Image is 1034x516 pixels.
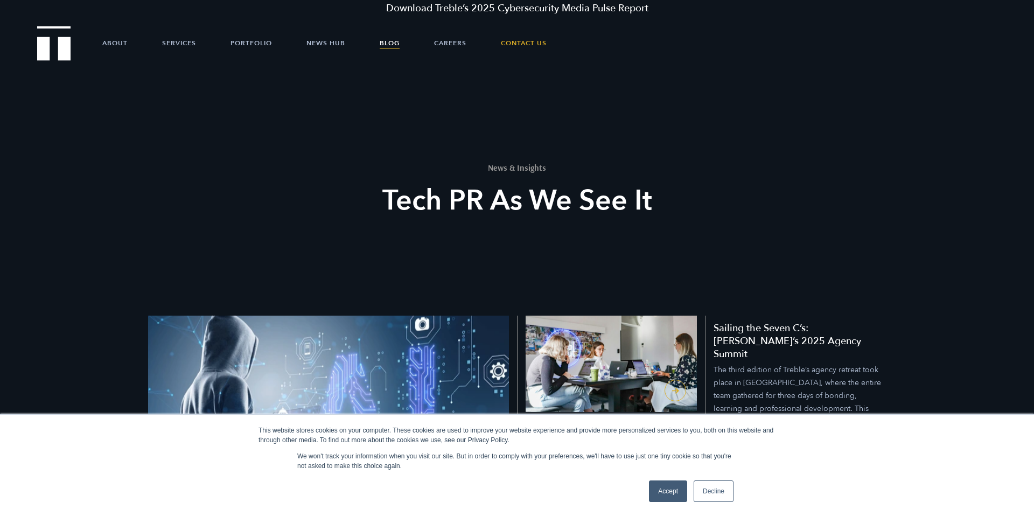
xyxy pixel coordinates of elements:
[714,364,886,467] p: The third edition of Treble’s agency retreat took place in [GEOGRAPHIC_DATA], where the entire te...
[694,480,733,502] a: Decline
[38,27,70,60] a: Treble Homepage
[714,322,886,478] a: Sailing the Seven C’s: Treble’s 2025 Agency Summit
[306,27,345,59] a: News Hub
[318,163,716,172] h1: News & Insights
[258,426,775,445] div: This website stores cookies on your computer. These cookies are used to improve your website expe...
[649,480,687,502] a: Accept
[297,451,737,471] p: We won't track your information when you visit our site. But in order to comply with your prefere...
[230,27,272,59] a: Portfolio
[318,182,716,220] h2: Tech PR As We See It
[501,27,547,59] a: Contact Us
[714,322,886,361] h5: Sailing the Seven C’s: [PERSON_NAME]’s 2025 Agency Summit
[162,27,196,59] a: Services
[380,27,400,59] a: Blog
[434,27,466,59] a: Careers
[526,316,697,412] img: Creator Media: How We Got Here and Where We’re Heading
[37,26,71,60] img: Treble logo
[102,27,128,59] a: About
